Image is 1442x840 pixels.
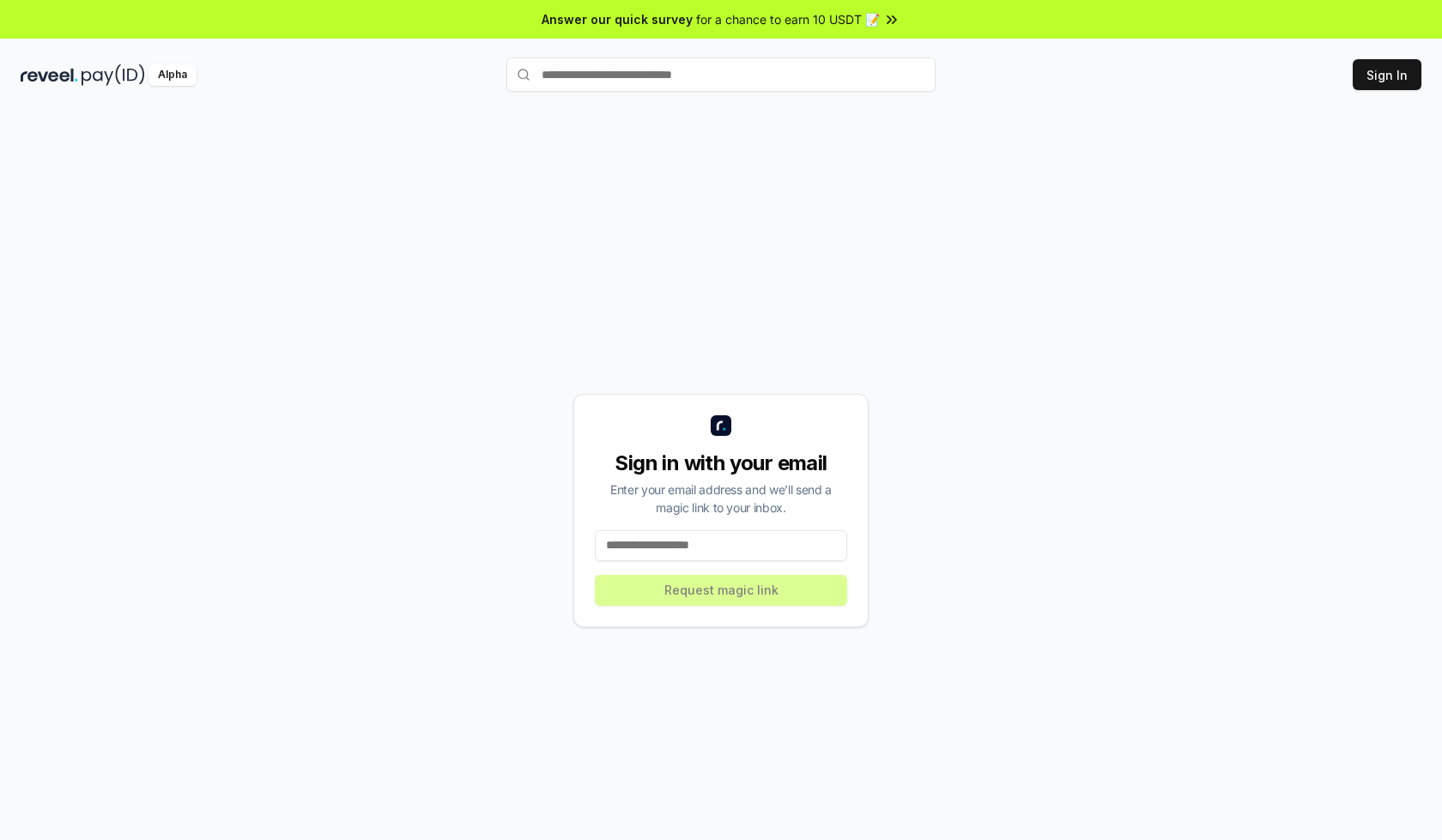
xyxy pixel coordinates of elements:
[82,64,145,86] img: pay_id
[148,64,197,86] div: Alpha
[711,415,731,436] img: logo_small
[1353,59,1421,90] button: Sign In
[696,10,880,28] span: for a chance to earn 10 USDT 📝
[542,10,693,28] span: Answer our quick survey
[595,450,847,477] div: Sign in with your email
[21,64,78,86] img: reveel_dark
[595,480,847,517] div: Enter your email address and we’ll send a magic link to your inbox.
